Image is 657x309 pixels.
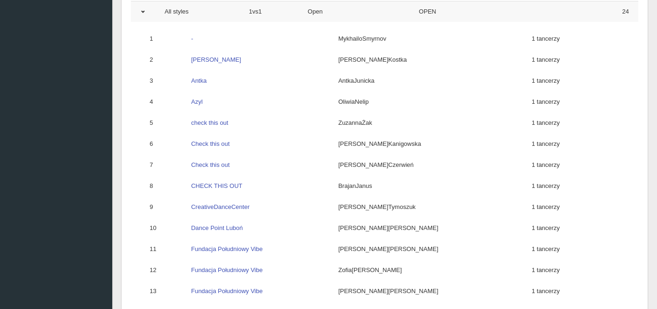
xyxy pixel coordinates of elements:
p: [PERSON_NAME] [PERSON_NAME] [338,287,513,296]
td: 5 [140,113,182,134]
td: All styles [155,1,239,22]
a: Fundacja Południowy Vibe [191,245,263,252]
p: [PERSON_NAME] Tymoszuk [338,202,513,212]
td: 11 [140,239,182,260]
td: 1 tancerzy [522,155,599,176]
a: Check this out [191,140,230,147]
a: Fundacja Południowy Vibe [191,266,263,273]
p: Brajan Janus [338,181,513,191]
p: [PERSON_NAME] Kostka [338,55,513,65]
td: 1 [140,29,182,50]
td: 1 tancerzy [522,260,599,281]
p: Mykhailo Smyrnov [338,34,513,43]
a: Antka [191,77,207,84]
td: 9 [140,197,182,218]
td: 12 [140,260,182,281]
td: 1 tancerzy [522,218,599,239]
a: - [191,35,193,42]
a: CHECK THIS OUT [191,182,243,189]
p: Zofia [PERSON_NAME] [338,266,513,275]
td: 24 [523,1,638,22]
td: 10 [140,218,182,239]
a: Azyl [191,98,203,105]
td: 1 tancerzy [522,281,599,302]
td: OPEN [410,1,523,22]
td: Open [298,1,410,22]
p: Oliwia Nelip [338,97,513,107]
a: [PERSON_NAME] [191,56,241,63]
td: 1 tancerzy [522,71,599,92]
td: 1 tancerzy [522,134,599,155]
td: 7 [140,155,182,176]
p: [PERSON_NAME] [PERSON_NAME] [338,244,513,254]
td: 1 tancerzy [522,239,599,260]
td: 1 tancerzy [522,197,599,218]
td: 1 tancerzy [522,50,599,71]
a: Fundacja Południowy Vibe [191,287,263,295]
p: Antka Junicka [338,76,513,86]
p: Zuzanna Żak [338,118,513,128]
a: CreativeDanceCenter [191,203,250,210]
a: Check this out [191,161,230,168]
td: 13 [140,281,182,302]
td: 1 tancerzy [522,29,599,50]
td: 2 [140,50,182,71]
p: [PERSON_NAME] [PERSON_NAME] [338,223,513,233]
p: [PERSON_NAME] Czerwień [338,160,513,170]
a: check this out [191,119,229,126]
a: Dance Point Luboń [191,224,243,231]
td: 3 [140,71,182,92]
td: 4 [140,92,182,113]
p: [PERSON_NAME] Kanigowska [338,139,513,149]
td: 8 [140,176,182,197]
td: 1 tancerzy [522,113,599,134]
td: 1 tancerzy [522,176,599,197]
td: 1vs1 [239,1,298,22]
td: 1 tancerzy [522,92,599,113]
td: 6 [140,134,182,155]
